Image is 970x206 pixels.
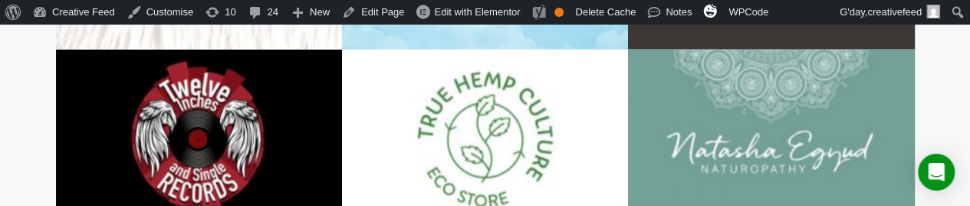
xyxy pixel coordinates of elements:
div: Open Intercom Messenger [918,154,955,191]
span: creativefeed [867,6,922,18]
div: OK [554,8,564,17]
span: Edit with Elementor [434,6,520,18]
img: svg+xml;base64,PHN2ZyB4bWxucz0iaHR0cDovL3d3dy53My5vcmcvMjAwMC9zdmciIHZpZXdCb3g9IjAgMCAzMiAzMiI+PG... [703,4,717,18]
